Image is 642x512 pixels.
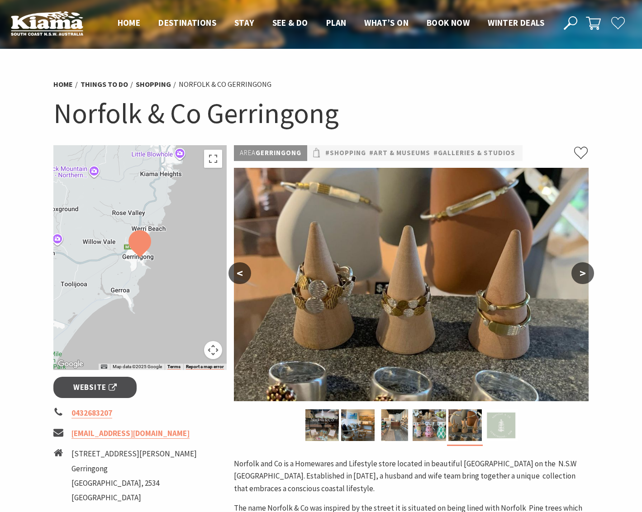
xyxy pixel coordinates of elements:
[228,262,251,284] button: <
[204,341,222,359] button: Map camera controls
[118,17,141,28] span: Home
[364,17,409,28] span: What’s On
[204,150,222,168] button: Toggle fullscreen view
[101,364,107,370] button: Keyboard shortcuts
[571,262,594,284] button: >
[11,11,83,36] img: Kiama Logo
[136,80,171,89] a: Shopping
[186,364,224,370] a: Report a map error
[234,17,254,28] span: Stay
[56,358,86,370] img: Google
[81,80,128,89] a: Things To Do
[71,492,197,504] li: [GEOGRAPHIC_DATA]
[56,358,86,370] a: Click to see this area on Google Maps
[53,377,137,398] a: Website
[71,408,112,418] a: 0432683207
[113,364,162,369] span: Map data ©2025 Google
[272,17,308,28] span: See & Do
[71,428,190,439] a: [EMAIL_ADDRESS][DOMAIN_NAME]
[71,448,197,460] li: [STREET_ADDRESS][PERSON_NAME]
[326,17,347,28] span: Plan
[71,477,197,489] li: [GEOGRAPHIC_DATA], 2534
[325,147,366,159] a: #Shopping
[369,147,430,159] a: #Art & Museums
[53,95,589,132] h1: Norfolk & Co Gerringong
[427,17,470,28] span: Book now
[433,147,515,159] a: #Galleries & Studios
[71,463,197,475] li: Gerringong
[109,16,553,31] nav: Main Menu
[240,148,256,157] span: Area
[167,364,181,370] a: Terms (opens in new tab)
[53,80,73,89] a: Home
[488,17,544,28] span: Winter Deals
[73,381,117,393] span: Website
[234,458,589,495] p: Norfolk and Co is a Homewares and Lifestyle store located in beautiful [GEOGRAPHIC_DATA] on the N...
[179,79,271,90] li: Norfolk & Co Gerringong
[158,17,216,28] span: Destinations
[234,145,307,161] p: Gerringong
